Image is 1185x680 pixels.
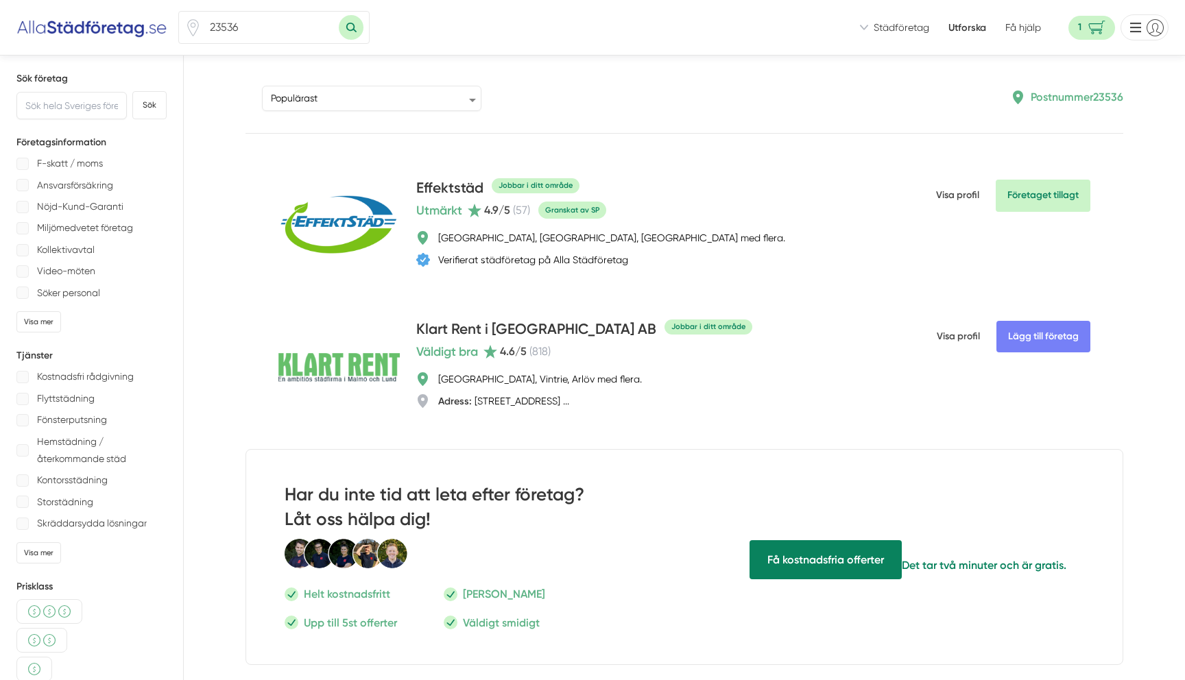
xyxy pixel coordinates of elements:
[37,177,113,194] p: Ansvarsförsäkring
[37,433,167,468] p: Hemstädning / återkommande städ
[16,16,167,38] img: Alla Städföretag
[874,21,929,34] span: Städföretag
[37,494,93,511] p: Storstädning
[278,353,400,382] img: Klart Rent i Malmö AB
[285,483,638,538] h2: Har du inte tid att leta efter företag? Låt oss hälpa dig!
[492,178,579,193] div: Jobbar i ditt område
[37,241,95,258] p: Kollektivavtal
[1068,16,1115,40] span: navigation-cart
[278,192,400,260] img: Effektstäd
[438,231,785,245] div: [GEOGRAPHIC_DATA], [GEOGRAPHIC_DATA], [GEOGRAPHIC_DATA] med flera.
[37,515,147,532] p: Skräddarsydda lösningar
[37,284,100,302] p: Söker personal
[37,411,107,428] p: Fönsterputsning
[500,345,527,358] span: 4.6 /5
[37,155,103,172] p: F-skatt / moms
[1031,88,1123,106] p: Postnummer 23536
[438,395,472,407] strong: Adress:
[996,180,1090,211] : Företaget tillagt
[484,204,510,217] span: 4.9 /5
[37,263,95,280] p: Video-möten
[16,72,167,86] h5: Sök företag
[16,311,61,332] div: Visa mer
[416,201,462,220] span: Utmärkt
[202,12,339,43] input: Skriv ditt postnummer
[529,345,551,358] span: ( 818 )
[538,202,606,219] span: Granskat av SP
[16,628,67,653] div: Billigare
[37,390,95,407] p: Flyttstädning
[16,349,167,363] h5: Tjänster
[304,614,397,631] p: Upp till 5st offerter
[184,19,202,36] svg: Pin / Karta
[16,599,82,624] div: Medel
[37,472,108,489] p: Kontorsstädning
[416,319,656,341] h4: Klart Rent i [GEOGRAPHIC_DATA] AB
[948,21,986,34] a: Utforska
[1005,21,1041,34] span: Få hjälp
[513,204,530,217] span: ( 57 )
[37,368,134,385] p: Kostnadsfri rådgivning
[463,614,540,631] p: Väldigt smidigt
[438,394,569,408] div: [STREET_ADDRESS] ...
[339,15,363,40] button: Sök med postnummer
[37,219,133,236] p: Miljömedvetet företag
[463,585,545,603] p: [PERSON_NAME]
[416,342,478,361] span: Väldigt bra
[937,319,980,354] span: Visa profil
[16,92,127,119] input: Sök hela Sveriges företag här...
[996,321,1090,352] : Lägg till företag
[184,19,202,36] span: Klicka för att använda din position.
[16,542,61,563] div: Visa mer
[902,557,1066,574] p: Det tar två minuter och är gratis.
[936,178,979,213] span: Visa profil
[16,580,167,594] h5: Prisklass
[438,372,642,386] div: [GEOGRAPHIC_DATA], Vintrie, Arlöv med flera.
[438,253,628,267] div: Verifierat städföretag på Alla Städföretag
[16,136,167,149] h5: Företagsinformation
[416,178,483,200] h4: Effektstäd
[37,198,123,215] p: Nöjd-Kund-Garanti
[304,585,390,603] p: Helt kostnadsfritt
[665,319,752,334] div: Jobbar i ditt område
[285,538,408,570] img: Smartproduktion Personal
[132,91,167,119] button: Sök
[750,540,902,579] span: Få hjälp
